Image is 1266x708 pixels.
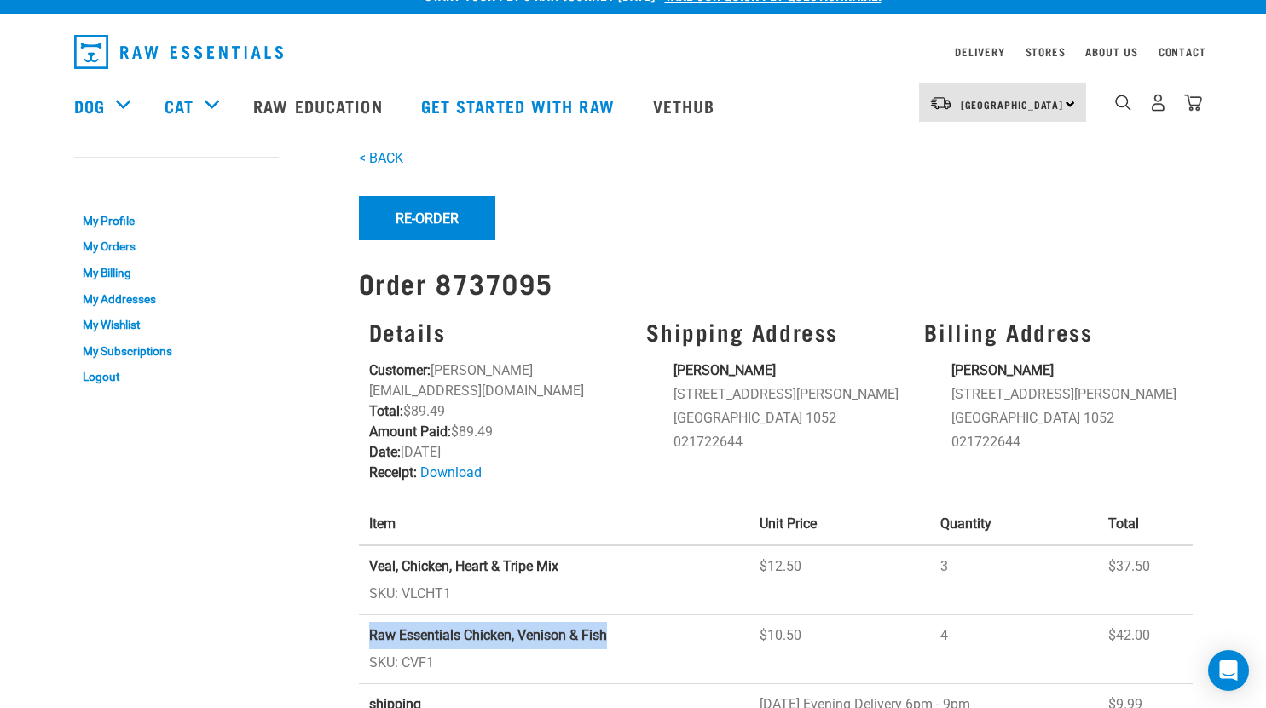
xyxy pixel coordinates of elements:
a: My Subscriptions [74,338,279,365]
a: About Us [1085,49,1137,55]
li: [GEOGRAPHIC_DATA] 1052 [673,408,904,429]
strong: Amount Paid: [369,423,451,440]
li: [STREET_ADDRESS][PERSON_NAME] [951,384,1182,405]
a: My Billing [74,260,279,286]
li: 021722644 [951,432,1182,452]
strong: Veal, Chicken, Heart & Tripe Mix [369,558,558,574]
td: 3 [930,545,1098,615]
td: $37.50 [1098,545,1192,615]
img: van-moving.png [929,95,952,111]
td: $12.50 [749,545,931,615]
h1: Order 8737095 [359,268,1193,298]
span: [GEOGRAPHIC_DATA] [961,101,1064,107]
strong: Receipt: [369,464,417,481]
a: Cat [165,93,194,118]
a: Dog [74,93,105,118]
a: Stores [1026,49,1066,55]
strong: Customer: [369,362,431,378]
a: My Wishlist [74,312,279,338]
a: Contact [1159,49,1206,55]
li: [GEOGRAPHIC_DATA] 1052 [951,408,1182,429]
strong: Total: [369,403,403,419]
td: $10.50 [749,615,931,684]
button: Re-Order [359,196,495,240]
th: Item [359,504,749,545]
a: Vethub [636,72,737,140]
td: 4 [930,615,1098,684]
li: 021722644 [673,432,904,452]
td: $42.00 [1098,615,1192,684]
h3: Billing Address [924,319,1182,345]
th: Total [1098,504,1192,545]
h3: Details [369,319,627,345]
img: user.png [1149,94,1167,112]
li: [STREET_ADDRESS][PERSON_NAME] [673,384,904,405]
a: My Orders [74,234,279,261]
a: Get started with Raw [404,72,636,140]
strong: Date: [369,444,401,460]
img: home-icon-1@2x.png [1115,95,1131,111]
img: home-icon@2x.png [1184,94,1202,112]
nav: dropdown navigation [61,28,1206,76]
strong: [PERSON_NAME] [673,362,776,378]
a: Download [420,464,482,481]
td: SKU: VLCHT1 [359,545,749,615]
th: Quantity [930,504,1098,545]
strong: [PERSON_NAME] [951,362,1054,378]
strong: Raw Essentials Chicken, Venison & Fish [369,627,607,643]
h3: Shipping Address [646,319,904,345]
a: Raw Education [236,72,403,140]
a: Delivery [955,49,1004,55]
a: My Profile [74,208,279,234]
a: Logout [74,364,279,390]
a: My Account [74,174,157,181]
td: SKU: CVF1 [359,615,749,684]
div: [PERSON_NAME][EMAIL_ADDRESS][DOMAIN_NAME] $89.49 $89.49 [DATE] [359,308,637,493]
a: My Addresses [74,286,279,313]
div: Open Intercom Messenger [1208,650,1249,691]
th: Unit Price [749,504,931,545]
a: < BACK [359,150,403,166]
img: Raw Essentials Logo [74,35,283,69]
